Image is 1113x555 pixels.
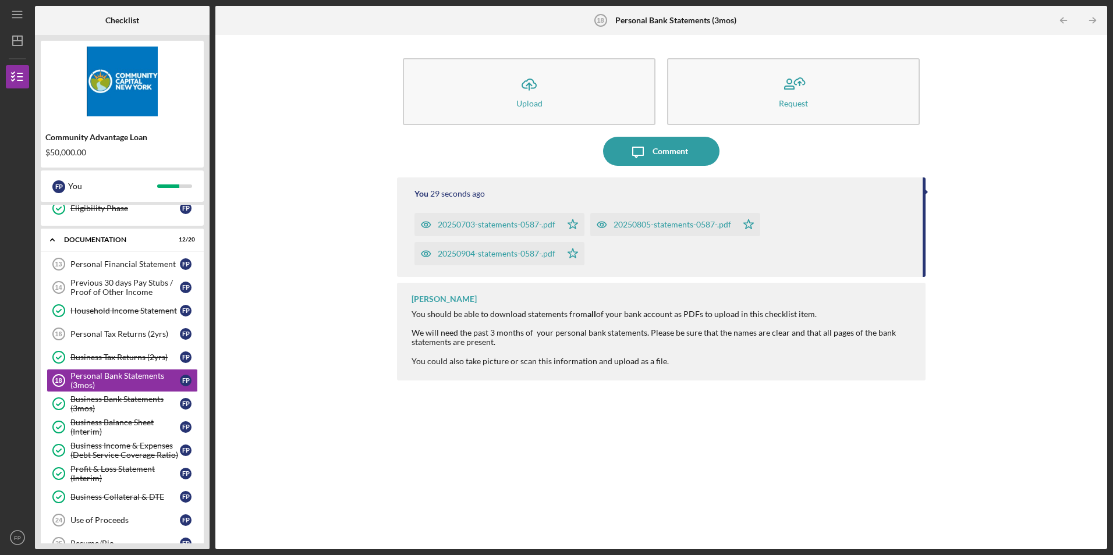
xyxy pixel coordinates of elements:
a: Business Tax Returns (2yrs)FP [47,346,198,369]
tspan: 16 [55,330,62,337]
button: Request [667,58,920,125]
a: 16Personal Tax Returns (2yrs)FP [47,322,198,346]
div: F P [52,180,65,193]
div: F P [180,468,192,479]
button: Comment [603,137,719,166]
div: Business Balance Sheet (Interim) [70,418,180,436]
div: You [68,176,157,196]
div: You should be able to download statements from of your bank account as PDFs to upload in this che... [412,309,913,366]
a: Business Income & Expenses (Debt Service Coverage Ratio)FP [47,439,198,462]
div: F P [180,421,192,433]
tspan: 18 [597,17,604,24]
a: Eligibility PhaseFP [47,197,198,220]
a: 24Use of ProceedsFP [47,508,198,532]
div: F P [180,491,192,503]
button: 20250904-statements-0587-.pdf [414,242,584,265]
div: Use of Proceeds [70,515,180,525]
div: F P [180,328,192,340]
button: FP [6,526,29,549]
div: Business Tax Returns (2yrs) [70,353,180,362]
div: F P [180,305,192,316]
div: $50,000.00 [45,148,199,157]
a: Profit & Loss Statement (Interim)FP [47,462,198,485]
div: Personal Financial Statement [70,259,180,269]
div: F P [180,258,192,270]
div: F P [180,282,192,293]
div: Household Income Statement [70,306,180,315]
button: 20250805-statements-0587-.pdf [590,213,760,236]
a: 14Previous 30 days Pay Stubs / Proof of Other IncomeFP [47,276,198,299]
div: Personal Bank Statements (3mos) [70,371,180,390]
div: Eligibility Phase [70,204,180,213]
a: 18Personal Bank Statements (3mos)FP [47,369,198,392]
button: Upload [403,58,655,125]
div: Personal Tax Returns (2yrs) [70,329,180,339]
div: Business Bank Statements (3mos) [70,394,180,413]
div: Documentation [64,236,166,243]
img: Product logo [41,47,204,116]
div: You [414,189,428,198]
div: F P [180,444,192,456]
tspan: 14 [55,284,62,291]
div: 20250904-statements-0587-.pdf [438,249,555,258]
div: F P [180,351,192,363]
a: Business Bank Statements (3mos)FP [47,392,198,415]
div: Business Income & Expenses (Debt Service Coverage Ratio) [70,441,180,460]
div: Resume/Bio [70,539,180,548]
tspan: 25 [55,540,62,547]
div: Upload [516,99,543,108]
div: 12 / 20 [174,236,195,243]
div: 20250703-statements-0587-.pdf [438,220,555,229]
a: Household Income StatementFP [47,299,198,322]
div: Previous 30 days Pay Stubs / Proof of Other Income [70,278,180,297]
div: Profit & Loss Statement (Interim) [70,464,180,483]
div: [PERSON_NAME] [412,294,477,304]
div: Request [779,99,808,108]
div: F P [180,398,192,410]
b: Checklist [105,16,139,25]
tspan: 13 [55,261,62,268]
button: 20250703-statements-0587-.pdf [414,213,584,236]
text: FP [14,535,21,541]
div: 20250805-statements-0587-.pdf [614,220,731,229]
tspan: 18 [55,377,62,384]
div: F P [180,375,192,386]
div: F P [180,514,192,526]
div: F P [180,538,192,549]
div: F P [180,202,192,214]
a: Business Collateral & DTEFP [47,485,198,508]
tspan: 24 [55,517,63,524]
div: Business Collateral & DTE [70,492,180,501]
div: Community Advantage Loan [45,133,199,142]
div: Comment [653,137,688,166]
a: 13Personal Financial StatementFP [47,252,198,276]
b: Personal Bank Statements (3mos) [615,16,736,25]
a: 25Resume/BioFP [47,532,198,555]
a: Business Balance Sheet (Interim)FP [47,415,198,439]
time: 2025-09-25 13:56 [430,189,485,198]
strong: all [587,309,596,319]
